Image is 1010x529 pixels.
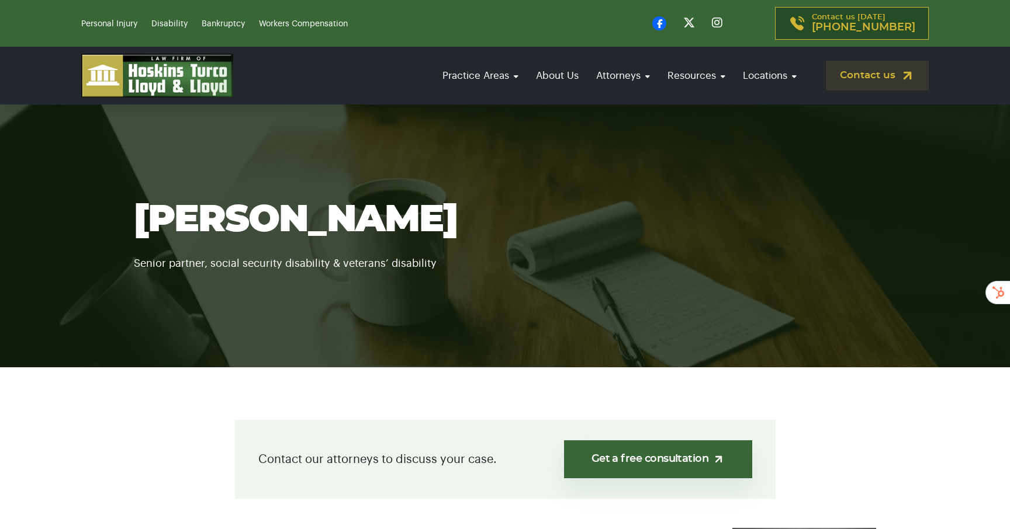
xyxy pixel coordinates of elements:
a: Get a free consultation [564,440,752,478]
a: Contact us [DATE][PHONE_NUMBER] [775,7,929,40]
a: Resources [662,59,731,92]
h1: [PERSON_NAME] [134,200,876,241]
a: About Us [530,59,584,92]
p: Senior partner, social security disability & veterans’ disability [134,241,876,272]
div: Contact our attorneys to discuss your case. [235,420,776,499]
a: Practice Areas [437,59,524,92]
a: Workers Compensation [259,20,348,28]
a: Locations [737,59,803,92]
a: Disability [151,20,188,28]
a: Bankruptcy [202,20,245,28]
p: Contact us [DATE] [812,13,915,33]
img: arrow-up-right-light.svg [712,453,725,465]
img: logo [81,54,233,98]
a: Attorneys [590,59,656,92]
span: [PHONE_NUMBER] [812,22,915,33]
a: Personal Injury [81,20,137,28]
a: Contact us [826,61,929,91]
